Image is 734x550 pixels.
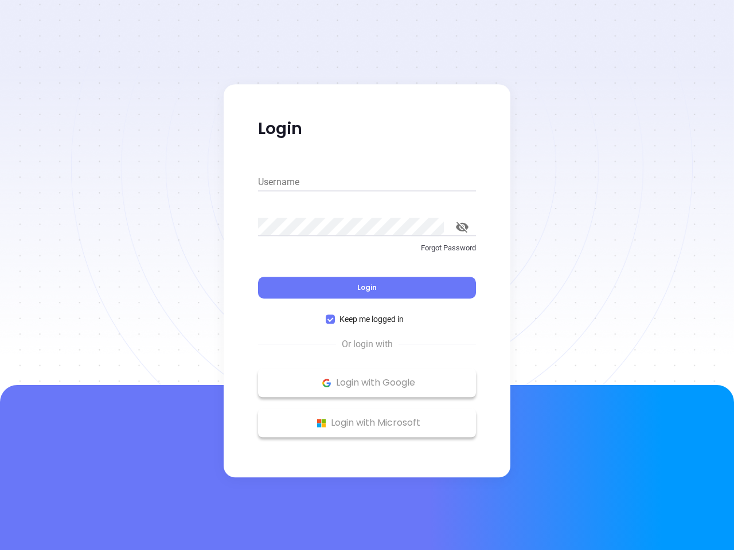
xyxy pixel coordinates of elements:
p: Login with Google [264,374,470,391]
img: Microsoft Logo [314,416,329,430]
p: Login with Microsoft [264,414,470,431]
p: Login [258,119,476,139]
a: Forgot Password [258,242,476,263]
span: Or login with [336,337,399,351]
button: Google Logo Login with Google [258,368,476,397]
button: Login [258,277,476,298]
p: Forgot Password [258,242,476,254]
img: Google Logo [319,376,334,390]
span: Login [357,282,377,292]
button: toggle password visibility [448,213,476,241]
button: Microsoft Logo Login with Microsoft [258,408,476,437]
span: Keep me logged in [335,313,408,325]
